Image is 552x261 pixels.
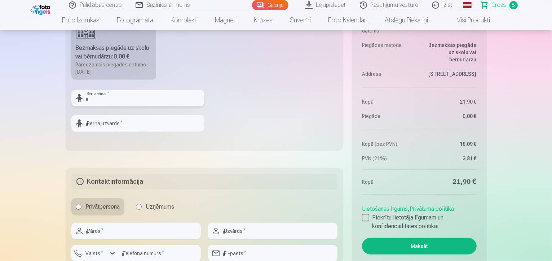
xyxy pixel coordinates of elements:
[437,10,499,30] a: Visi produkti
[423,113,477,120] dd: 0,00 €
[30,3,52,15] img: /fa1
[362,205,408,212] a: Lietošanas līgums
[281,10,319,30] a: Suvenīri
[423,70,477,78] dd: [STREET_ADDRESS]
[362,70,416,78] dt: Address
[362,238,476,255] button: Maksāt
[376,10,437,30] a: Atslēgu piekariņi
[423,140,477,148] dd: 18,09 €
[76,61,152,75] div: Paredzamais piegādes datums [DATE].
[362,42,416,63] dt: Piegādes metode
[410,205,454,212] a: Privātuma politika
[423,177,477,187] dd: 21,90 €
[76,204,81,210] input: Privātpersona
[423,98,477,105] dd: 21,90 €
[53,10,108,30] a: Foto izdrukas
[362,213,476,231] label: Piekrītu lietotāja līgumam un konfidencialitātes politikai
[362,140,416,148] dt: Kopā (bez PVN)
[245,10,281,30] a: Krūzes
[76,44,152,61] div: Bezmaksas piegāde uz skolu vai bērnudārzu :
[492,1,507,9] span: Grozs
[362,202,476,231] div: ,
[423,155,477,162] dd: 3,81 €
[423,42,477,63] dd: Bezmaksas piegāde uz skolu vai bērnudārzu
[114,53,130,60] b: 0,00 €
[362,98,416,105] dt: Kopā
[362,113,416,120] dt: Piegāde
[71,174,338,190] h5: Kontaktinformācija
[319,10,376,30] a: Foto kalendāri
[162,10,206,30] a: Komplekti
[362,155,416,162] dt: PVN (21%)
[71,198,124,216] label: Privātpersona
[108,10,162,30] a: Fotogrāmata
[136,204,142,210] input: Uzņēmums
[132,198,179,216] label: Uzņēmums
[362,177,416,187] dt: Kopā
[83,250,106,257] label: Valsts
[509,1,518,9] span: 5
[206,10,245,30] a: Magnēti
